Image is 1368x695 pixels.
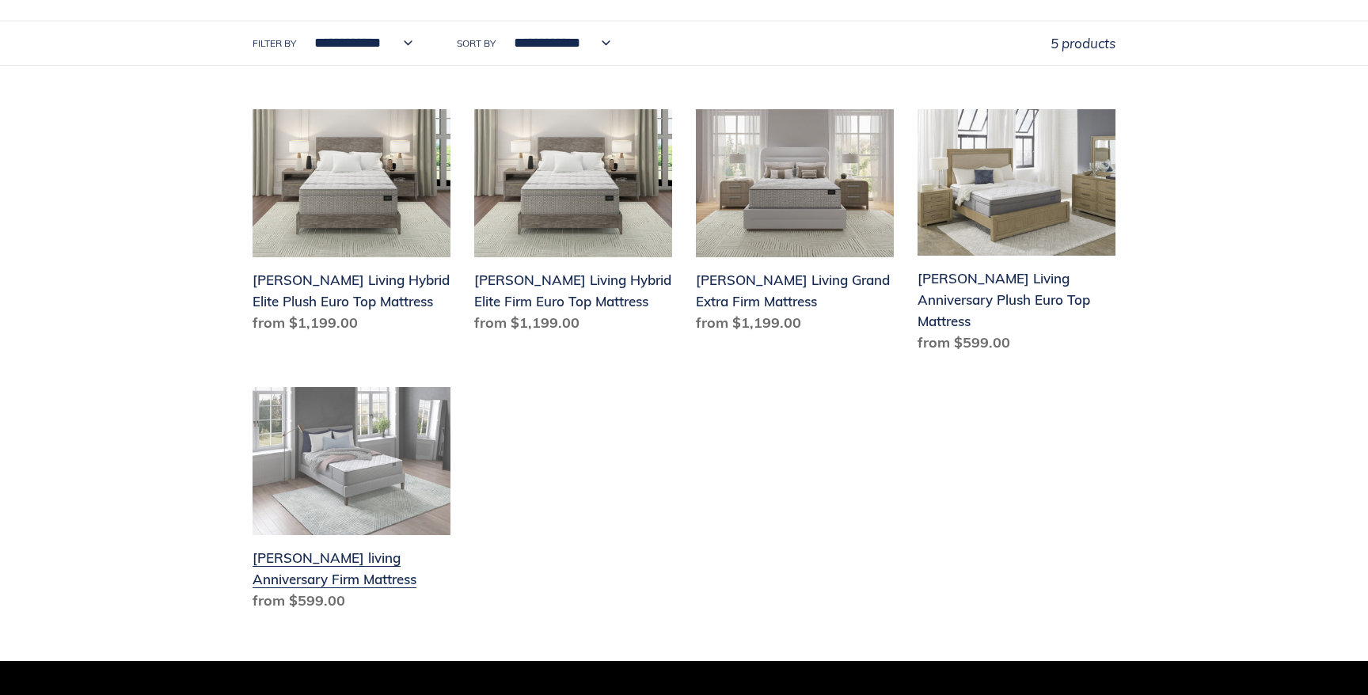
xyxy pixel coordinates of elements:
[918,109,1115,359] a: Scott Living Anniversary Plush Euro Top Mattress
[253,387,450,618] a: Scott living Anniversary Firm Mattress
[457,36,496,51] label: Sort by
[253,36,296,51] label: Filter by
[1051,35,1115,51] span: 5 products
[696,109,894,340] a: Scott Living Grand Extra Firm Mattress
[474,109,672,340] a: Scott Living Hybrid Elite Firm Euro Top Mattress
[253,109,450,340] a: Scott Living Hybrid Elite Plush Euro Top Mattress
